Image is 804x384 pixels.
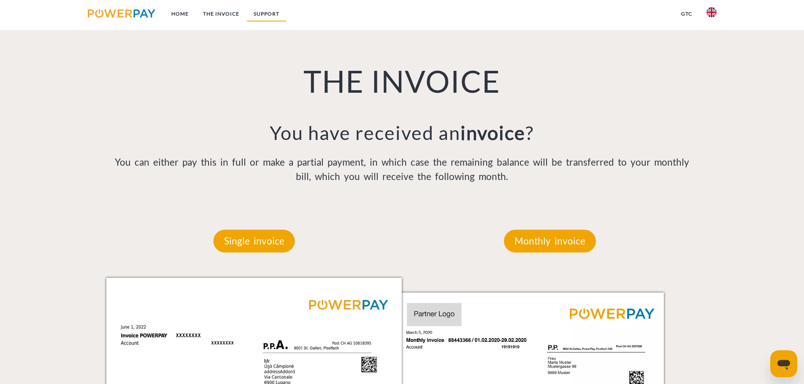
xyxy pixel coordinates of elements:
[214,230,295,252] p: Single invoice
[106,62,698,100] h1: THE INVOICE
[88,9,156,18] img: logo-powerpay.svg
[246,6,287,21] a: Support
[196,6,246,21] a: THE INVOICE
[460,121,525,144] b: invoice
[674,6,699,21] a: GTC
[504,230,596,252] p: Monthly invoice
[106,155,698,184] p: You can either pay this in full or make a partial payment, in which case the remaining balance wi...
[707,7,717,17] img: en
[106,121,698,145] h3: You have received an ?
[770,350,797,377] iframe: Button to launch messaging window
[164,6,196,21] a: Home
